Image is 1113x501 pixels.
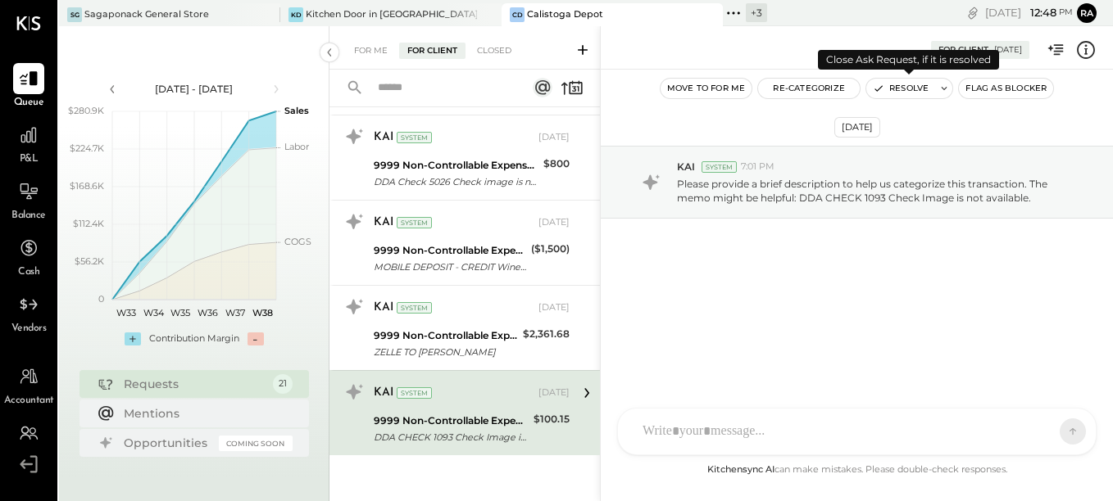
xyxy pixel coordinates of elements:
div: For Client [938,44,988,56]
text: W38 [252,307,272,318]
div: For Me [346,43,396,59]
span: KAI [677,160,695,174]
div: [DATE] [834,117,880,138]
button: Flag as Blocker [959,79,1053,98]
div: Close Ask Request, if it is resolved [818,50,999,70]
span: Accountant [4,394,54,408]
text: $56.2K [75,255,104,267]
span: Cash [18,265,39,280]
text: W34 [143,307,164,318]
a: Balance [1,176,57,223]
div: - [248,332,264,345]
div: Opportunities [124,435,211,451]
div: [DATE] - [DATE] [125,82,264,96]
div: System [397,302,432,314]
span: Balance [11,209,46,223]
div: ZELLE TO [PERSON_NAME] [374,344,518,360]
div: $100.15 [534,411,570,427]
button: Move to for me [661,79,752,98]
text: W33 [116,307,135,318]
div: SG [67,7,82,22]
text: W35 [170,307,190,318]
div: 9999 Non-Controllable Expenses:Other Expenses:To Be Classified P&L [374,327,518,344]
span: Teams [16,450,43,465]
a: Vendors [1,289,57,336]
div: [DATE] [538,386,570,399]
p: Please provide a brief description to help us categorize this transaction. The memo might be help... [677,177,1079,205]
div: CD [510,7,525,22]
text: $224.7K [70,142,104,154]
div: + [125,332,141,345]
text: Labor [284,141,309,152]
div: KAI [374,129,393,146]
div: System [397,387,432,399]
div: System [397,132,432,143]
div: KAI [374,214,393,231]
div: System [397,217,432,228]
div: Coming Soon [219,436,293,451]
div: Sagaponack General Store [84,8,209,21]
span: Queue [14,96,44,111]
div: ($1,500) [531,241,570,257]
div: $2,361.68 [523,326,570,342]
text: $280.9K [68,105,104,116]
text: Sales [284,105,309,116]
span: Vendors [11,322,47,336]
div: [DATE] [985,5,1073,20]
div: Requests [124,376,265,392]
div: MOBILE DEPOSIT - CREDIT Winery Invoice Deposit (Need Customer Details) [374,259,526,275]
text: $112.4K [73,218,104,229]
div: Closed [469,43,520,59]
div: $800 [543,156,570,172]
div: 9999 Non-Controllable Expenses:Other Expenses:To Be Classified P&L [374,413,529,429]
div: Mentions [124,405,284,422]
div: 21 [273,374,293,394]
div: + 3 [746,3,767,22]
div: [DATE] [994,44,1022,56]
div: KAI [374,385,393,401]
div: Calistoga Depot [527,8,603,21]
div: KD [288,7,303,22]
button: Ra [1077,3,1097,23]
text: 0 [98,293,104,305]
text: W36 [198,307,218,318]
span: 7:01 PM [741,160,775,174]
div: DDA Check 5026 Check image is not available. [374,174,538,190]
div: DDA CHECK 1093 Check Image is not available. [374,429,529,445]
button: Re-Categorize [758,79,860,98]
span: 12 : 48 [1024,5,1056,20]
div: copy link [965,4,981,21]
div: System [702,161,737,173]
a: Teams [1,417,57,465]
a: P&L [1,120,57,167]
a: Queue [1,63,57,111]
div: Kitchen Door in [GEOGRAPHIC_DATA] [306,8,477,21]
span: pm [1059,7,1073,18]
div: 9999 Non-Controllable Expenses:Other Expenses:To Be Classified P&L [374,242,526,259]
div: [DATE] [538,216,570,229]
div: [DATE] [538,131,570,144]
button: Resolve [866,79,935,98]
div: For Client [399,43,466,59]
div: KAI [374,300,393,316]
text: COGS [284,236,311,247]
text: $168.6K [70,180,104,192]
a: Cash [1,232,57,280]
a: Accountant [1,361,57,408]
div: [DATE] [538,301,570,314]
text: W37 [225,307,245,318]
span: P&L [20,152,39,167]
div: 9999 Non-Controllable Expenses:Other Expenses:To Be Classified P&L [374,157,538,174]
div: Contribution Margin [149,332,239,345]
